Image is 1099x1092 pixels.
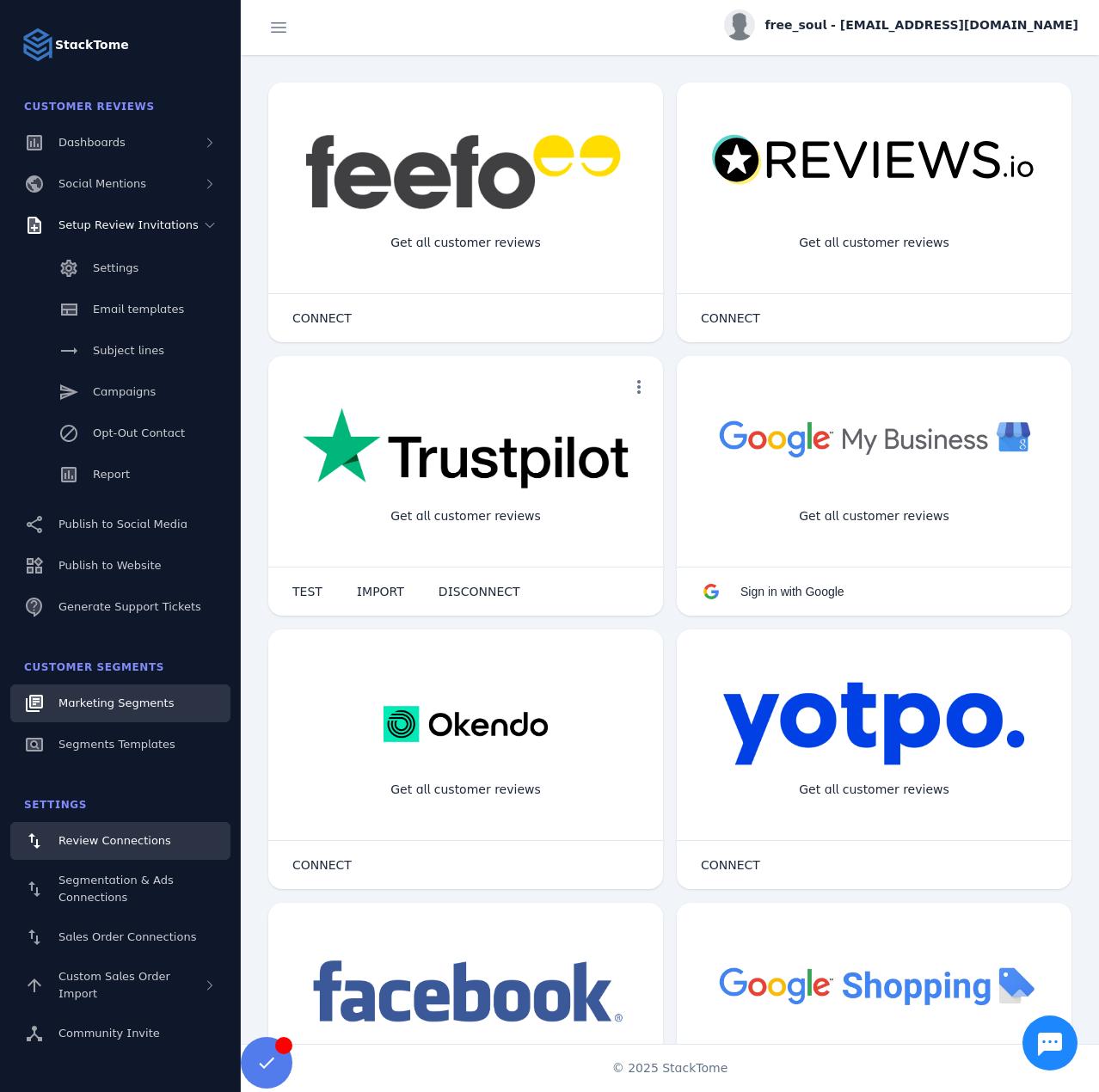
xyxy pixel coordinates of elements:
button: more [622,370,656,404]
button: CONNECT [275,301,369,335]
span: Opt-Out Contact [93,426,185,439]
div: Get all customer reviews [377,767,555,813]
a: Campaigns [10,373,230,411]
img: googleshopping.png [711,954,1037,1015]
span: Settings [24,799,87,811]
span: Community Invite [58,1027,160,1040]
img: yotpo.png [722,681,1026,767]
span: Customer Reviews [24,101,155,113]
span: Subject lines [93,344,164,357]
button: DISCONNECT [421,574,537,609]
a: Generate Support Tickets [10,588,230,626]
img: Logo image [21,28,55,62]
button: free_soul - [EMAIL_ADDRESS][DOMAIN_NAME] [724,9,1078,40]
button: Sign in with Google [684,574,862,609]
img: okendo.webp [384,681,548,767]
a: Publish to Website [10,547,230,585]
span: Social Mentions [58,177,146,190]
div: Get all customer reviews [785,220,963,266]
img: facebook.png [303,954,629,1031]
a: Settings [10,249,230,287]
span: Sales Order Connections [58,930,196,943]
span: Custom Sales Order Import [58,970,170,1000]
a: Publish to Social Media [10,506,230,543]
div: Get all customer reviews [377,494,555,539]
span: Publish to Website [58,559,161,572]
span: Segments Templates [58,738,175,751]
span: Review Connections [58,834,171,847]
img: reviewsio.svg [711,134,1037,187]
button: CONNECT [684,848,777,882]
button: TEST [275,574,340,609]
div: Get all customer reviews [377,220,555,266]
span: CONNECT [292,859,352,871]
span: Campaigns [93,385,156,398]
a: Opt-Out Contact [10,414,230,452]
span: DISCONNECT [439,586,520,598]
button: CONNECT [684,301,777,335]
a: Segments Templates [10,726,230,764]
a: Community Invite [10,1015,230,1052]
span: Dashboards [58,136,126,149]
span: Segmentation & Ads Connections [58,874,174,904]
div: Import Products from Google [772,1040,975,1086]
a: Segmentation & Ads Connections [10,863,230,915]
span: Settings [93,261,138,274]
span: Setup Review Invitations [58,218,199,231]
span: CONNECT [701,312,760,324]
span: Publish to Social Media [58,518,187,531]
a: Report [10,456,230,494]
div: Get all customer reviews [785,494,963,539]
button: IMPORT [340,574,421,609]
div: Get all customer reviews [785,767,963,813]
a: Subject lines [10,332,230,370]
span: Report [93,468,130,481]
span: IMPORT [357,586,404,598]
span: TEST [292,586,322,598]
span: © 2025 StackTome [612,1059,728,1077]
span: Marketing Segments [58,696,174,709]
img: trustpilot.png [303,408,629,492]
span: Sign in with Google [740,585,844,598]
span: CONNECT [292,312,352,324]
a: Review Connections [10,822,230,860]
img: googlebusiness.png [711,408,1037,469]
span: CONNECT [701,859,760,871]
span: free_soul - [EMAIL_ADDRESS][DOMAIN_NAME] [765,16,1078,34]
span: Email templates [93,303,184,316]
a: Email templates [10,291,230,328]
button: CONNECT [275,848,369,882]
strong: StackTome [55,36,129,54]
img: profile.jpg [724,9,755,40]
span: Customer Segments [24,661,164,673]
a: Sales Order Connections [10,918,230,956]
img: feefo.png [303,134,629,210]
span: Generate Support Tickets [58,600,201,613]
a: Marketing Segments [10,684,230,722]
